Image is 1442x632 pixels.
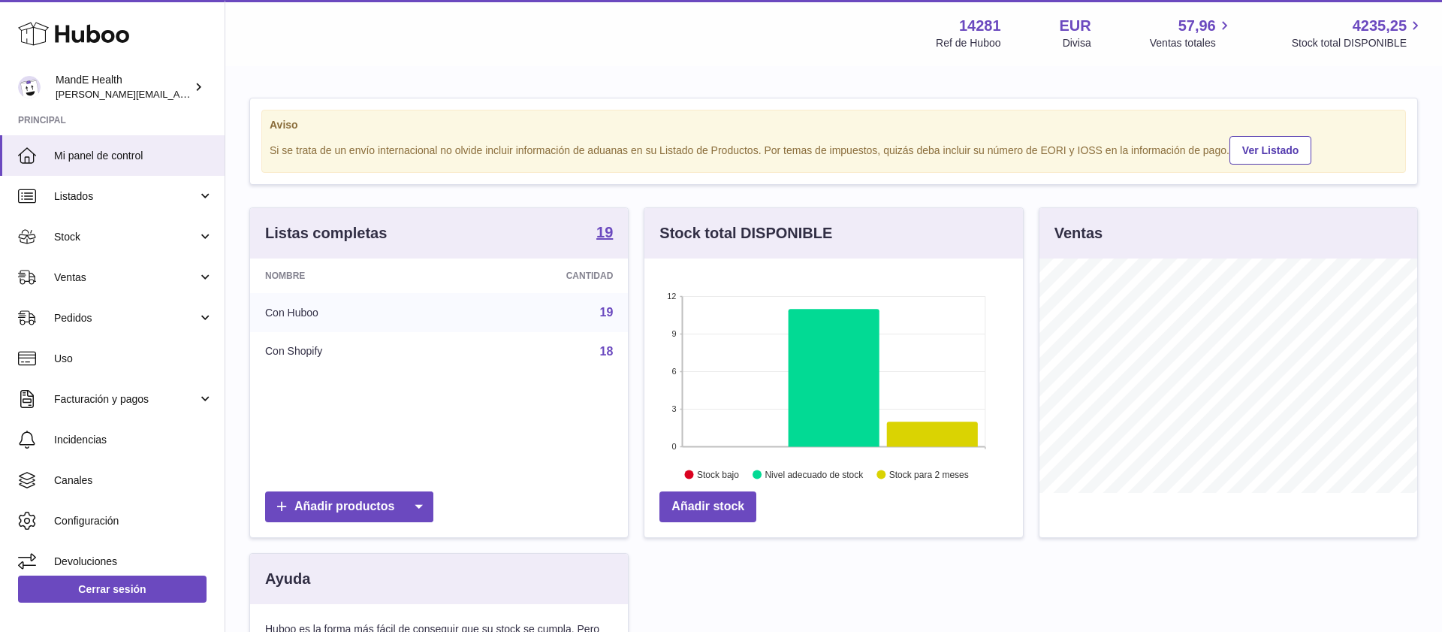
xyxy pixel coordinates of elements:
span: Incidencias [54,433,213,447]
h3: Ventas [1054,223,1103,243]
a: 19 [600,306,614,319]
text: 6 [672,367,677,376]
h3: Ayuda [265,569,310,589]
th: Nombre [250,259,451,293]
span: Ventas [54,271,198,285]
h3: Stock total DISPONIBLE [659,223,832,243]
text: Stock para 2 meses [889,470,969,480]
a: Cerrar sesión [18,576,207,603]
a: Añadir productos [265,491,433,522]
a: 19 [596,225,613,243]
span: Listados [54,189,198,204]
div: MandE Health [56,73,191,101]
a: 57,96 Ventas totales [1150,16,1233,50]
span: Uso [54,352,213,366]
div: Si se trata de un envío internacional no olvide incluir información de aduanas en su Listado de P... [270,134,1398,165]
div: Ref de Huboo [936,36,1000,50]
span: Pedidos [54,311,198,325]
a: 4235,25 Stock total DISPONIBLE [1292,16,1424,50]
span: Canales [54,473,213,488]
strong: 14281 [959,16,1001,36]
span: Stock [54,230,198,244]
span: Facturación y pagos [54,392,198,407]
h3: Listas completas [265,223,387,243]
a: 18 [600,345,614,358]
td: Con Huboo [250,293,451,332]
span: Mi panel de control [54,149,213,163]
text: 3 [672,404,677,413]
span: Configuración [54,514,213,528]
span: Ventas totales [1150,36,1233,50]
strong: 19 [596,225,613,240]
strong: EUR [1060,16,1091,36]
text: 0 [672,442,677,451]
text: Stock bajo [697,470,739,480]
a: Ver Listado [1229,136,1311,165]
td: Con Shopify [250,332,451,371]
div: Divisa [1063,36,1091,50]
span: 57,96 [1178,16,1216,36]
strong: Aviso [270,118,1398,132]
span: Stock total DISPONIBLE [1292,36,1424,50]
th: Cantidad [451,259,628,293]
img: luis.mendieta@mandehealth.com [18,76,41,98]
span: 4235,25 [1353,16,1407,36]
a: Añadir stock [659,491,756,522]
text: 12 [668,292,677,301]
span: Devoluciones [54,555,213,569]
text: 9 [672,329,677,338]
span: [PERSON_NAME][EMAIL_ADDRESS][PERSON_NAME][DOMAIN_NAME] [56,88,382,100]
text: Nivel adecuado de stock [765,470,864,480]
